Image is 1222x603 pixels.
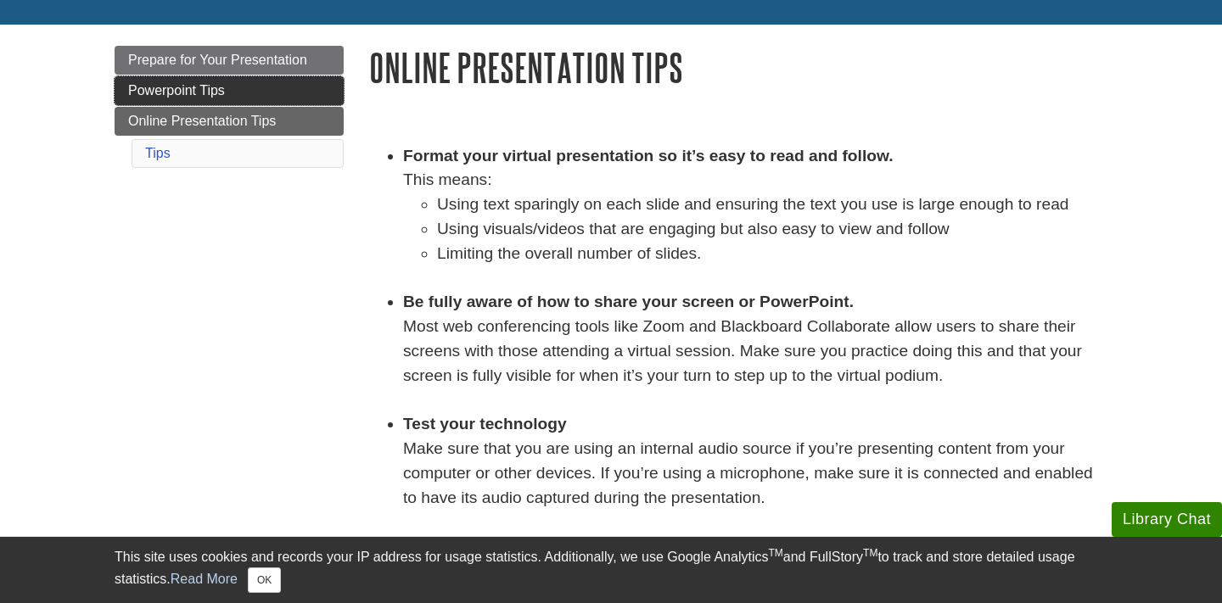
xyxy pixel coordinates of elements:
[115,76,344,105] a: Powerpoint Tips
[437,217,1107,242] li: Using visuals/videos that are engaging but also easy to view and follow
[115,46,344,171] div: Guide Page Menu
[403,290,1107,412] li: Most web conferencing tools like Zoom and Blackboard Collaborate allow users to share their scree...
[863,547,877,559] sup: TM
[115,46,344,75] a: Prepare for Your Presentation
[403,415,567,433] strong: Test your technology
[437,242,1107,291] li: Limiting the overall number of slides.
[1112,502,1222,537] button: Library Chat
[437,193,1107,217] li: Using text sparingly on each slide and ensuring the text you use is large enough to read
[403,144,1107,291] li: This means:
[115,547,1107,593] div: This site uses cookies and records your IP address for usage statistics. Additionally, we use Goo...
[369,46,1107,89] h1: Online Presentation Tips
[403,147,894,165] strong: Format your virtual presentation so it’s easy to read and follow.
[248,567,281,593] button: Close
[768,547,782,559] sup: TM
[403,293,854,310] strong: Be fully aware of how to share your screen or PowerPoint.
[128,83,225,98] span: Powerpoint Tips
[403,412,1107,534] li: Make sure that you are using an internal audio source if you’re presenting content from your comp...
[115,107,344,136] a: Online Presentation Tips
[128,114,276,128] span: Online Presentation Tips
[171,572,238,586] a: Read More
[128,53,307,67] span: Prepare for Your Presentation
[145,146,171,160] a: Tips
